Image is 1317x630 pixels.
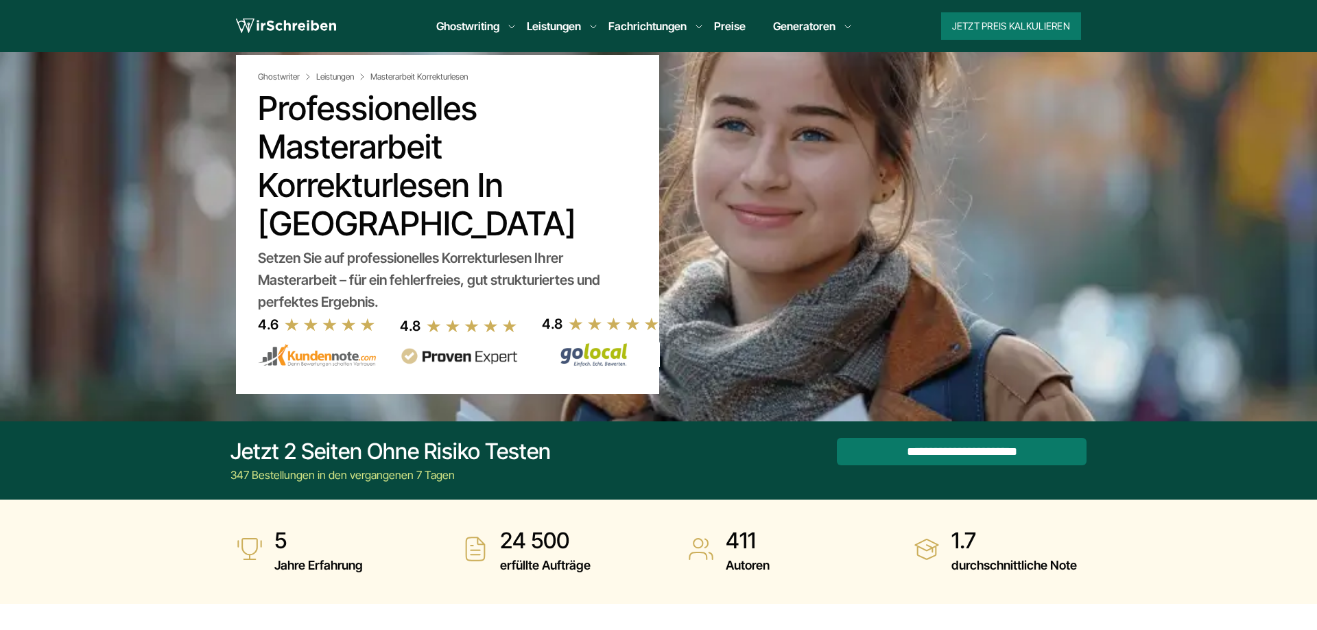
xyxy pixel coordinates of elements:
img: Autoren [687,535,715,563]
h1: Professionelles Masterarbeit Korrekturlesen in [GEOGRAPHIC_DATA] [258,89,637,243]
img: stars [426,318,518,334]
div: 347 Bestellungen in den vergangenen 7 Tagen [230,467,551,483]
div: 4.6 [258,314,278,336]
img: logo wirschreiben [236,16,336,36]
a: Leistungen [527,18,581,34]
img: Jahre Erfahrung [236,535,263,563]
div: 4.8 [400,315,420,337]
button: Jetzt Preis kalkulieren [941,12,1081,40]
a: Leistungen [316,71,368,82]
strong: 24 500 [500,527,591,555]
div: Setzen Sie auf professionelles Korrekturlesen Ihrer Masterarbeit – für ein fehlerfreies, gut stru... [258,247,637,313]
div: 4.8 [542,313,562,335]
a: Preise [714,19,746,33]
img: durchschnittliche Note [913,535,940,563]
span: erfüllte Aufträge [500,555,591,576]
img: kundennote [258,344,376,367]
span: Masterarbeit Korrekturlesen [370,71,468,82]
strong: 1.7 [951,527,1077,555]
div: Jetzt 2 Seiten ohne Risiko testen [230,438,551,465]
span: Jahre Erfahrung [274,555,363,576]
strong: 411 [726,527,770,555]
a: Fachrichtungen [608,18,687,34]
img: Wirschreiben Bewertungen [542,342,660,367]
img: provenexpert reviews [400,348,518,365]
span: durchschnittliche Note [951,555,1077,576]
a: Ghostwriting [436,18,499,34]
img: erfüllte Aufträge [462,535,489,563]
a: Generatoren [773,18,835,34]
strong: 5 [274,527,363,555]
img: stars [284,317,376,332]
img: stars [568,316,660,331]
span: Autoren [726,555,770,576]
a: Ghostwriter [258,71,313,82]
